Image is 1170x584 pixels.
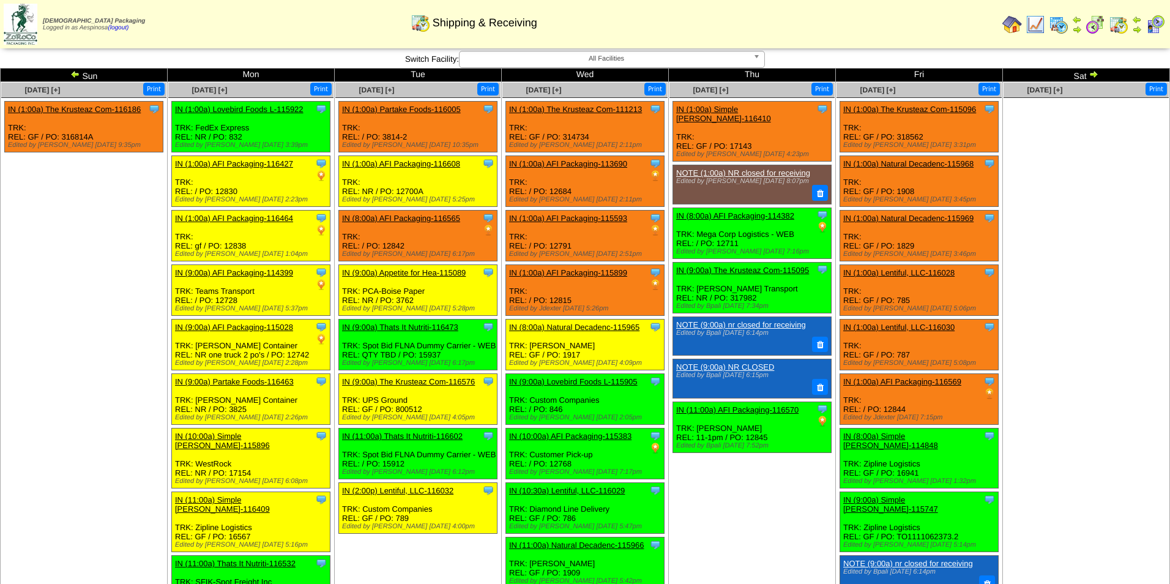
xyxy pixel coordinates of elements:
img: PO [315,170,327,182]
div: TRK: [PERSON_NAME] Container REL: NR one truck 2 po's / PO: 12742 [172,320,330,370]
img: arrowleft.gif [70,69,80,79]
div: TRK: REL: GF / PO: 785 [840,265,999,316]
div: TRK: [PERSON_NAME] REL: 11-1pm / PO: 12845 [673,402,832,452]
div: Edited by [PERSON_NAME] [DATE] 4:05pm [342,414,497,421]
a: [DATE] [+] [1027,86,1062,94]
div: Edited by [PERSON_NAME] [DATE] 5:06pm [843,305,998,312]
a: IN (10:00a) Simple [PERSON_NAME]-115896 [175,432,270,450]
a: IN (8:00a) Simple [PERSON_NAME]-114848 [843,432,938,450]
div: TRK: Teams Transport REL: / PO: 12728 [172,265,330,316]
a: IN (8:00a) AFI Packaging-116565 [342,214,460,223]
a: IN (9:00a) AFI Packaging-114399 [175,268,293,277]
img: Tooltip [649,157,661,170]
button: Print [978,83,1000,95]
a: NOTE (9:00a) nr closed for receiving [676,320,806,329]
div: Edited by [PERSON_NAME] [DATE] 5:47pm [509,523,664,530]
img: Tooltip [983,430,996,442]
a: IN (9:00a) The Krusteaz Com-116576 [342,377,475,386]
td: Tue [335,69,502,82]
a: IN (1:00a) Simple [PERSON_NAME]-116410 [676,105,771,123]
img: PO [816,415,829,427]
a: IN (11:00a) AFI Packaging-116570 [676,405,799,414]
img: Tooltip [482,321,494,333]
a: IN (9:00a) AFI Packaging-115028 [175,323,293,332]
a: [DATE] [+] [359,86,394,94]
a: IN (9:00a) Thats It Nutriti-116473 [342,323,458,332]
div: Edited by [PERSON_NAME] [DATE] 2:11pm [509,141,664,149]
div: Edited by [PERSON_NAME] [DATE] 6:12pm [342,468,497,476]
div: Edited by [PERSON_NAME] [DATE] 6:08pm [175,477,330,485]
img: Tooltip [649,484,661,496]
div: TRK: UPS Ground REL: GF / PO: 800512 [339,374,497,425]
span: All Facilities [464,51,748,66]
button: Print [310,83,332,95]
td: Sat [1003,69,1170,82]
img: Tooltip [148,103,160,115]
div: TRK: REL: GF / PO: 1829 [840,211,999,261]
img: PO [649,442,661,454]
img: Tooltip [649,103,661,115]
a: IN (1:00a) Natural Decadenc-115968 [843,159,974,168]
img: Tooltip [315,430,327,442]
a: IN (1:00a) The Krusteaz Com-111213 [509,105,642,114]
div: Edited by Bpali [DATE] 6:15pm [676,372,825,379]
a: IN (1:00a) The Krusteaz Com-115096 [843,105,976,114]
img: Tooltip [649,430,661,442]
img: Tooltip [983,375,996,387]
img: PO [315,279,327,291]
td: Mon [168,69,335,82]
img: arrowleft.gif [1072,15,1082,24]
div: Edited by [PERSON_NAME] [DATE] 2:26pm [175,414,330,421]
img: Tooltip [315,266,327,279]
a: NOTE (1:00a) NR closed for receiving [676,168,810,178]
a: [DATE] [+] [860,86,895,94]
a: IN (9:00a) Partake Foods-116463 [175,377,294,386]
span: [DATE] [+] [24,86,60,94]
div: TRK: [PERSON_NAME] Container REL: NR / PO: 3825 [172,374,330,425]
button: Delete Note [812,337,828,353]
span: Shipping & Receiving [433,17,537,29]
div: TRK: [PERSON_NAME] Transport REL: NR / PO: 317982 [673,262,832,313]
a: IN (2:00p) Lentiful, LLC-116032 [342,486,453,495]
span: [DEMOGRAPHIC_DATA] Packaging [43,18,145,24]
div: TRK: REL: / PO: 12830 [172,156,330,207]
img: arrowright.gif [1089,69,1098,79]
div: Edited by [PERSON_NAME] [DATE] 4:00pm [342,523,497,530]
img: Tooltip [482,430,494,442]
div: Edited by [PERSON_NAME] [DATE] 9:35pm [8,141,163,149]
img: Tooltip [315,212,327,224]
img: PO [649,224,661,236]
div: Edited by [PERSON_NAME] [DATE] 4:09pm [509,359,664,367]
a: IN (8:00a) AFI Packaging-114382 [676,211,794,220]
div: Edited by [PERSON_NAME] [DATE] 7:16pm [676,248,831,255]
img: calendarblend.gif [1086,15,1105,34]
div: Edited by [PERSON_NAME] [DATE] 2:28pm [175,359,330,367]
img: Tooltip [983,321,996,333]
div: TRK: Zipline Logistics REL: GF / PO: 16567 [172,492,330,552]
a: IN (1:00a) AFI Packaging-116608 [342,159,460,168]
a: IN (1:00a) AFI Packaging-113690 [509,159,627,168]
div: TRK: REL: GF / PO: 316814A [5,102,163,152]
a: NOTE (9:00a) nr closed for receiving [843,559,973,568]
div: TRK: Custom Companies REL: GF / PO: 789 [339,483,497,534]
img: Tooltip [816,403,829,415]
div: Edited by [PERSON_NAME] [DATE] 2:11pm [509,196,664,203]
button: Print [1146,83,1167,95]
div: Edited by [PERSON_NAME] [DATE] 5:28pm [342,305,497,312]
div: Edited by [PERSON_NAME] [DATE] 4:23pm [676,151,831,158]
img: Tooltip [482,212,494,224]
a: IN (9:00a) Lovebird Foods L-115905 [509,377,638,386]
button: Print [477,83,499,95]
img: Tooltip [315,493,327,506]
img: Tooltip [649,321,661,333]
img: Tooltip [649,539,661,551]
a: IN (9:00a) Simple [PERSON_NAME]-115747 [843,495,938,514]
div: Edited by [PERSON_NAME] [DATE] 8:07pm [676,178,825,185]
img: Tooltip [315,157,327,170]
div: Edited by Bpali [DATE] 6:14pm [843,568,992,575]
div: Edited by [PERSON_NAME] [DATE] 2:05pm [509,414,664,421]
img: PO [983,387,996,400]
img: PO [315,224,327,236]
